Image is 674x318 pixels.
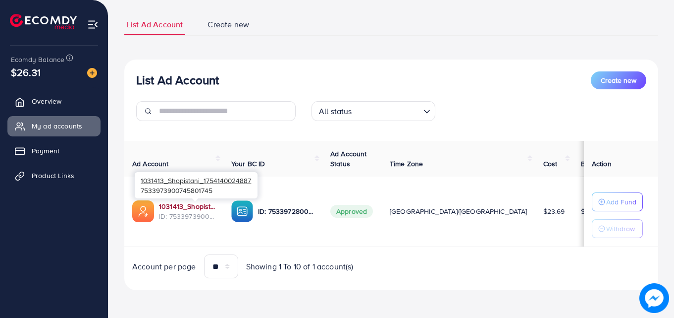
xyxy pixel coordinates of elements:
button: Add Fund [592,192,643,211]
a: Overview [7,91,101,111]
button: Create new [591,71,646,89]
img: ic-ba-acc.ded83a64.svg [231,200,253,222]
a: 1031413_Shopistani_1754140024887 [159,201,215,211]
span: Ecomdy Balance [11,55,64,64]
div: Search for option [311,101,435,121]
span: Account per page [132,261,196,272]
img: menu [87,19,99,30]
h3: List Ad Account [136,73,219,87]
img: image [639,283,669,313]
span: Cost [543,159,558,169]
span: $26.31 [11,65,41,79]
input: Search for option [355,102,419,119]
span: Ad Account Status [330,149,367,169]
span: Product Links [32,171,74,181]
span: Ad Account [132,159,169,169]
p: Withdraw [606,223,635,235]
span: Overview [32,96,61,106]
span: All status [317,104,354,119]
span: Time Zone [390,159,423,169]
div: 7533973900745801745 [135,172,258,198]
img: image [87,68,97,78]
span: Showing 1 To 10 of 1 account(s) [246,261,354,272]
a: Payment [7,141,101,161]
span: My ad accounts [32,121,82,131]
span: Action [592,159,612,169]
span: 1031413_Shopistani_1754140024887 [141,176,251,185]
p: Add Fund [606,196,636,208]
img: ic-ads-acc.e4c84228.svg [132,200,154,222]
img: logo [10,14,77,29]
span: [GEOGRAPHIC_DATA]/[GEOGRAPHIC_DATA] [390,206,527,216]
span: $23.69 [543,206,565,216]
span: ID: 7533973900745801745 [159,211,215,221]
a: Product Links [7,166,101,186]
span: Payment [32,146,59,156]
button: Withdraw [592,219,643,238]
span: Create new [601,75,636,85]
a: My ad accounts [7,116,101,136]
span: Your BC ID [231,159,265,169]
span: Approved [330,205,373,218]
p: ID: 7533972800668418065 [258,205,314,217]
span: Create new [207,19,249,30]
span: List Ad Account [127,19,183,30]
